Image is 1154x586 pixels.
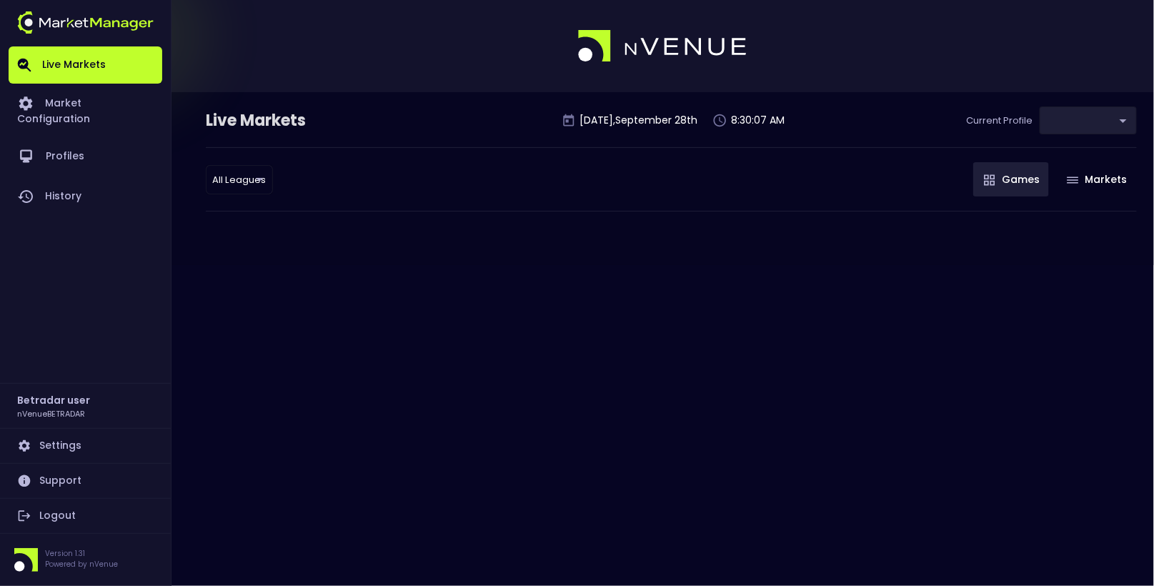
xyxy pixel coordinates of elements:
[973,162,1049,197] button: Games
[9,177,162,217] a: History
[45,548,118,559] p: Version 1.31
[9,429,162,463] a: Settings
[9,464,162,498] a: Support
[1040,106,1137,134] div: ​
[206,165,273,194] div: ​
[9,46,162,84] a: Live Markets
[578,30,748,63] img: logo
[206,109,380,132] div: Live Markets
[1067,177,1079,184] img: gameIcon
[9,136,162,177] a: Profiles
[17,408,85,419] h3: nVenueBETRADAR
[732,113,785,128] p: 8:30:07 AM
[9,499,162,533] a: Logout
[9,84,162,136] a: Market Configuration
[1056,162,1137,197] button: Markets
[966,114,1033,128] p: Current Profile
[17,392,90,408] h2: Betradar user
[580,113,698,128] p: [DATE] , September 28 th
[984,174,995,186] img: gameIcon
[9,548,162,572] div: Version 1.31Powered by nVenue
[17,11,154,34] img: logo
[45,559,118,570] p: Powered by nVenue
